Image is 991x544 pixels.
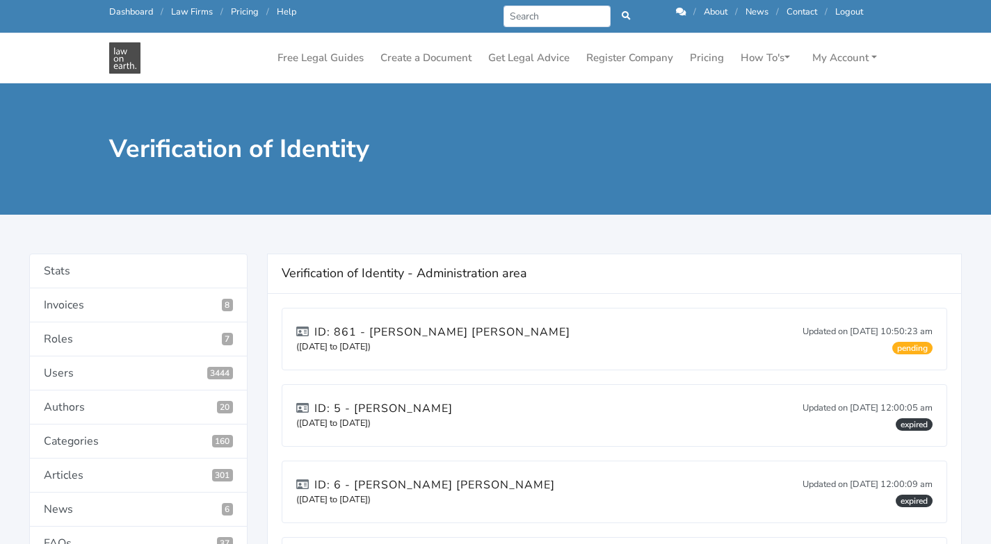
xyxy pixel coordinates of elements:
a: Contact [787,6,817,18]
a: Law Firms [171,6,213,18]
a: Pricing [684,44,730,72]
span: / [735,6,738,18]
a: Create a Document [375,44,477,72]
span: ID: 6 - [PERSON_NAME] [PERSON_NAME] [314,477,555,493]
a: ID: 6 - [PERSON_NAME] [PERSON_NAME] ([DATE] to [DATE]) Updated on [DATE] 12:00:09 am expired [282,461,947,523]
a: My Account [807,44,883,72]
a: ID: 5 - [PERSON_NAME] ([DATE] to [DATE]) Updated on [DATE] 12:00:05 am expired [282,384,947,447]
h4: Verification of Identity - Administration area [282,263,947,285]
span: 7 [222,333,234,345]
span: expired [896,418,933,431]
small: ([DATE] to [DATE]) [296,493,371,506]
a: Authors20 [29,390,248,425]
a: Register Company [581,44,679,72]
span: / [161,6,163,18]
small: Updated on [DATE] 10:50:23 am [803,325,933,338]
input: Search [503,6,611,27]
a: ID: 861 - [PERSON_NAME] [PERSON_NAME] ([DATE] to [DATE]) Updated on [DATE] 10:50:23 am pending [282,308,947,370]
a: Categories160 [29,425,248,459]
small: Updated on [DATE] 12:00:09 am [803,478,933,491]
span: 8 [222,299,234,311]
span: 301 [212,469,234,481]
span: / [693,6,696,18]
h1: Verification of Identity [109,133,486,165]
a: Articles [29,459,248,493]
span: / [776,6,779,18]
a: Help [277,6,296,18]
small: ([DATE] to [DATE]) [296,417,371,429]
span: / [825,6,828,18]
a: Invoices8 [29,288,248,322]
span: 6 [222,503,234,516]
a: Roles7 [29,322,248,356]
span: expired [896,495,933,507]
a: How To's [735,44,796,72]
a: Logout [835,6,863,18]
a: Stats [29,254,248,288]
a: Users3444 [29,356,248,390]
small: Updated on [DATE] 12:00:05 am [803,402,933,414]
a: Free Legal Guides [272,44,369,72]
a: News [29,493,248,527]
a: Dashboard [109,6,153,18]
a: News [746,6,768,18]
span: / [220,6,223,18]
span: / [266,6,269,18]
span: ID: 5 - [PERSON_NAME] [314,401,453,416]
span: ID: 861 - [PERSON_NAME] [PERSON_NAME] [314,324,570,340]
a: Pricing [231,6,259,18]
span: pending [892,342,933,354]
span: 3444 [207,367,234,379]
span: 20 [217,401,234,413]
a: About [704,6,727,18]
a: Get Legal Advice [483,44,575,72]
span: 160 [212,435,234,447]
small: ([DATE] to [DATE]) [296,340,371,353]
img: Law On Earth [109,42,140,74]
